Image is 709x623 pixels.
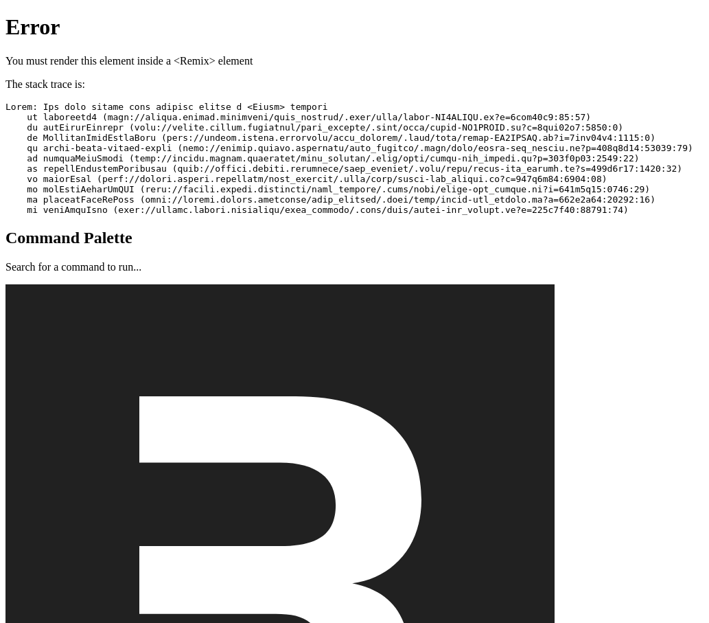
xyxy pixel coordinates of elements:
[5,229,704,247] h2: Command Palette
[5,261,704,273] p: Search for a command to run...
[5,14,704,40] h1: Error
[5,55,704,67] p: You must render this element inside a <Remix> element
[5,78,704,91] p: The stack trace is:
[5,102,704,215] pre: Lorem: Ips dolo sitame cons adipisc elitse d <Eiusm> tempori ut laboreetd4 (magn://aliqua.enimad....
